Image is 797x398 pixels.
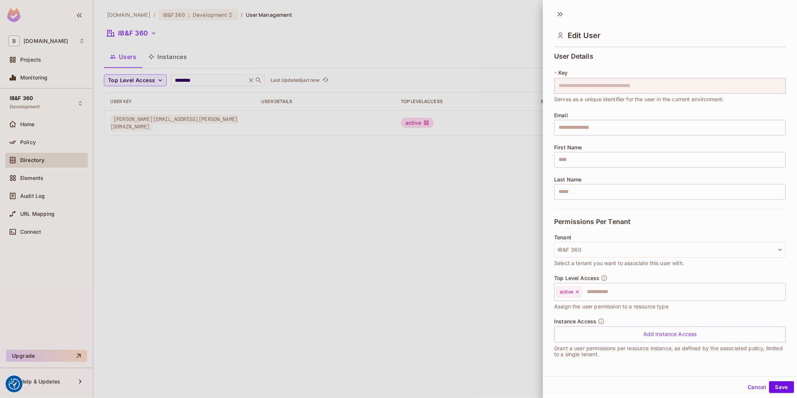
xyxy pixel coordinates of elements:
[554,259,684,267] span: Select a tenant you want to associate this user with.
[558,70,568,76] span: Key
[554,234,571,240] span: Tenant
[745,381,769,393] button: Cancel
[554,112,568,118] span: Email
[556,286,582,298] div: active
[554,302,668,311] span: Assign the user permission to a resource type
[554,345,786,357] p: Grant a user permissions per resource instance, as defined by the associated policy, limited to a...
[568,31,600,40] span: Edit User
[9,379,20,390] button: Consent Preferences
[560,289,573,295] span: active
[9,379,20,390] img: Revisit consent button
[554,326,786,342] div: Add Instance Access
[554,177,581,183] span: Last Name
[554,275,599,281] span: Top Level Access
[554,53,593,60] span: User Details
[554,144,582,150] span: First Name
[554,218,630,226] span: Permissions Per Tenant
[782,291,783,292] button: Open
[769,381,794,393] button: Save
[554,318,596,324] span: Instance Access
[554,95,724,103] span: Serves as a unique identifier for the user in the current environment.
[554,242,786,258] button: IB&F 360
